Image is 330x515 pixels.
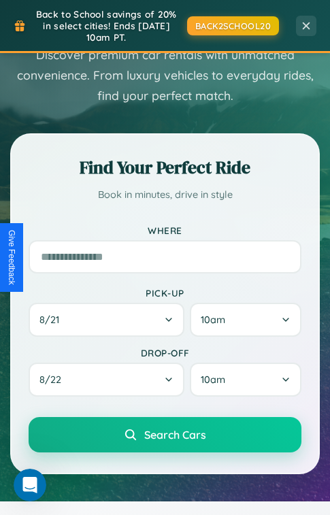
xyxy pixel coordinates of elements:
[39,373,68,386] span: 8 / 22
[187,16,280,35] button: BACK2SCHOOL20
[190,363,301,397] button: 10am
[39,314,66,326] span: 8 / 21
[29,347,301,359] label: Drop-off
[201,314,225,326] span: 10am
[29,417,301,452] button: Search Cars
[10,45,320,106] p: Discover premium car rentals with unmatched convenience. From luxury vehicles to everyday rides, ...
[14,469,46,501] iframe: Intercom live chat
[29,303,184,337] button: 8/21
[190,303,301,337] button: 10am
[33,8,180,43] span: Back to School savings of 20% in select cities! Ends [DATE] 10am PT.
[7,230,16,285] div: Give Feedback
[29,155,301,180] h2: Find Your Perfect Ride
[29,287,301,299] label: Pick-up
[144,428,206,442] span: Search Cars
[29,225,301,236] label: Where
[29,363,184,397] button: 8/22
[201,373,225,386] span: 10am
[29,186,301,204] p: Book in minutes, drive in style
